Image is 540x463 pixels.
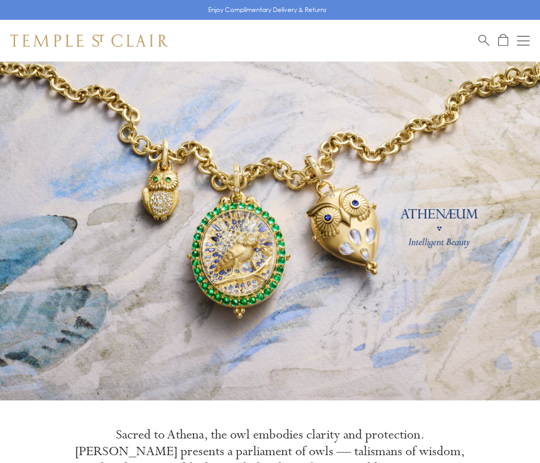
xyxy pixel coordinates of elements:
a: Open Shopping Bag [498,34,508,47]
p: Enjoy Complimentary Delivery & Returns [208,5,327,15]
button: Open navigation [517,34,530,47]
img: Temple St. Clair [10,34,168,47]
a: Search [478,34,489,47]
